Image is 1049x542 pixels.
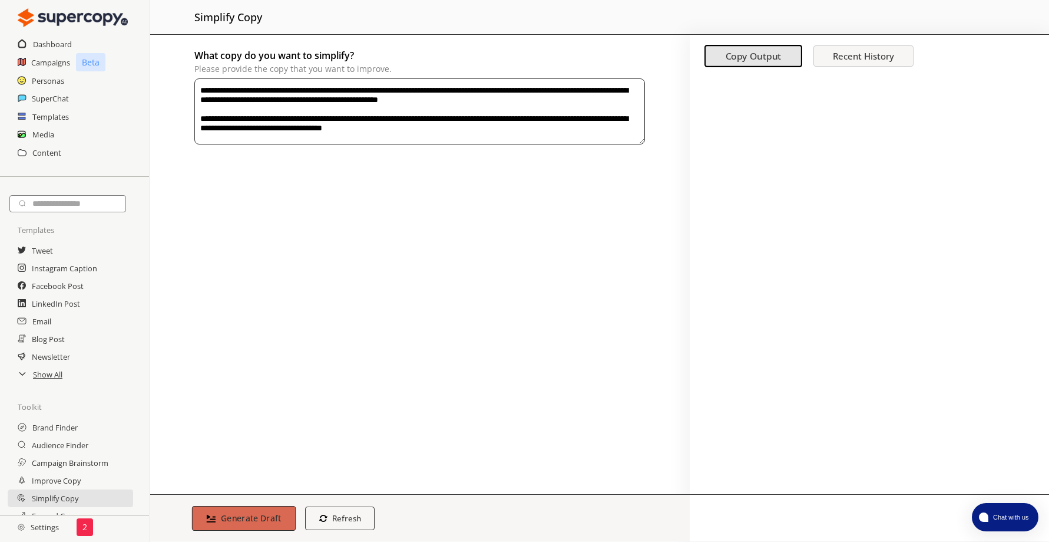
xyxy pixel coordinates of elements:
[32,313,51,330] a: Email
[32,419,78,436] a: Brand Finder
[221,513,282,524] b: Generate Draft
[704,45,802,68] button: Copy Output
[32,259,97,277] a: Instagram Caption
[305,507,375,530] button: Refresh
[32,348,70,366] a: Newsletter
[988,513,1031,522] span: Chat with us
[32,277,84,295] a: Facebook Post
[32,72,64,90] a: Personas
[32,242,53,259] a: Tweet
[32,108,69,126] a: Templates
[32,330,65,348] a: Blog Post
[32,126,54,143] a: Media
[76,53,105,71] p: Beta
[194,47,646,64] h2: What copy do you want to simplify?
[32,295,80,313] a: LinkedIn Post
[725,50,781,63] b: Copy Output
[33,35,72,53] a: Dashboard
[32,490,78,507] a: Simplify Copy
[32,90,69,107] a: SuperChat
[32,144,61,162] a: Content
[82,523,87,532] p: 2
[33,366,62,383] a: Show All
[194,64,646,74] p: Please provide the copy that you want to improve.
[813,45,914,67] button: Recent History
[194,78,645,144] textarea: originalCopy-textarea
[31,54,70,71] a: Campaigns
[18,524,25,531] img: Close
[32,436,88,454] a: Audience Finder
[32,472,81,490] a: Improve Copy
[32,507,78,525] a: Expand Copy
[194,6,262,28] h2: simplify copy
[192,506,296,531] button: Generate Draft
[833,50,894,62] b: Recent History
[972,503,1038,531] button: atlas-launcher
[18,6,128,29] img: Close
[32,454,108,472] a: Campaign Brainstorm
[332,513,361,524] b: Refresh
